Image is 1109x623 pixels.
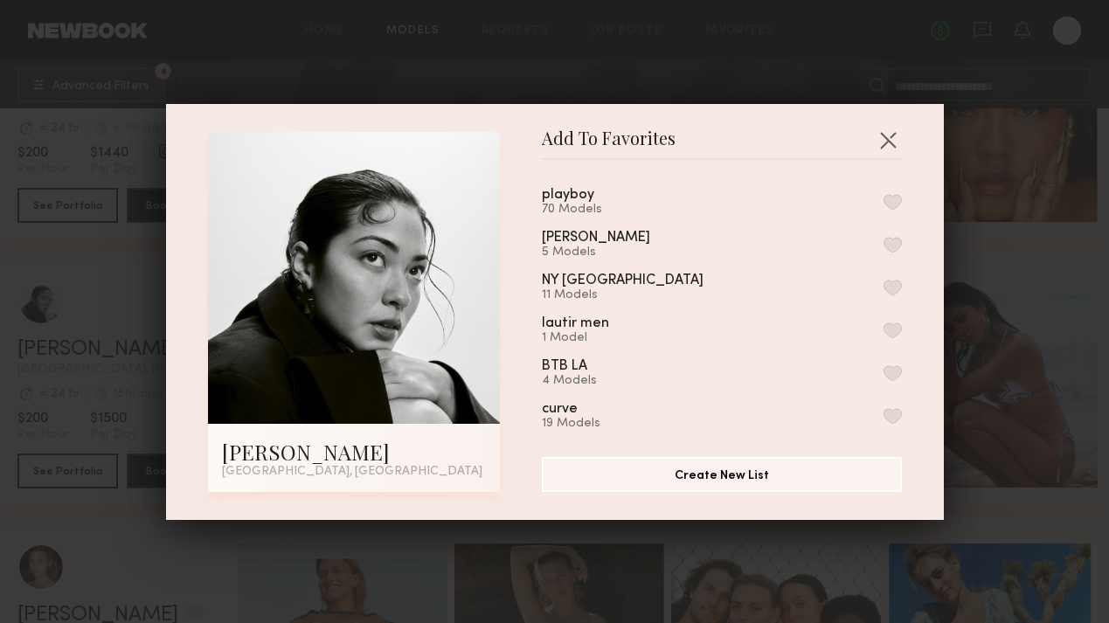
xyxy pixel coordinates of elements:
div: [PERSON_NAME] [542,231,650,246]
div: lautir men [542,316,609,331]
div: 1 Model [542,331,651,345]
div: 19 Models [542,417,620,431]
div: 4 Models [542,374,629,388]
div: [PERSON_NAME] [222,438,486,466]
div: playboy [542,188,594,203]
div: NY [GEOGRAPHIC_DATA] [542,273,704,288]
div: [GEOGRAPHIC_DATA], [GEOGRAPHIC_DATA] [222,466,486,478]
div: 5 Models [542,246,692,260]
span: Add To Favorites [542,132,676,158]
div: curve [542,402,578,417]
button: Create New List [542,457,902,492]
button: Close [874,126,902,154]
div: 11 Models [542,288,745,302]
div: 70 Models [542,203,636,217]
div: BTB LA [542,359,587,374]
